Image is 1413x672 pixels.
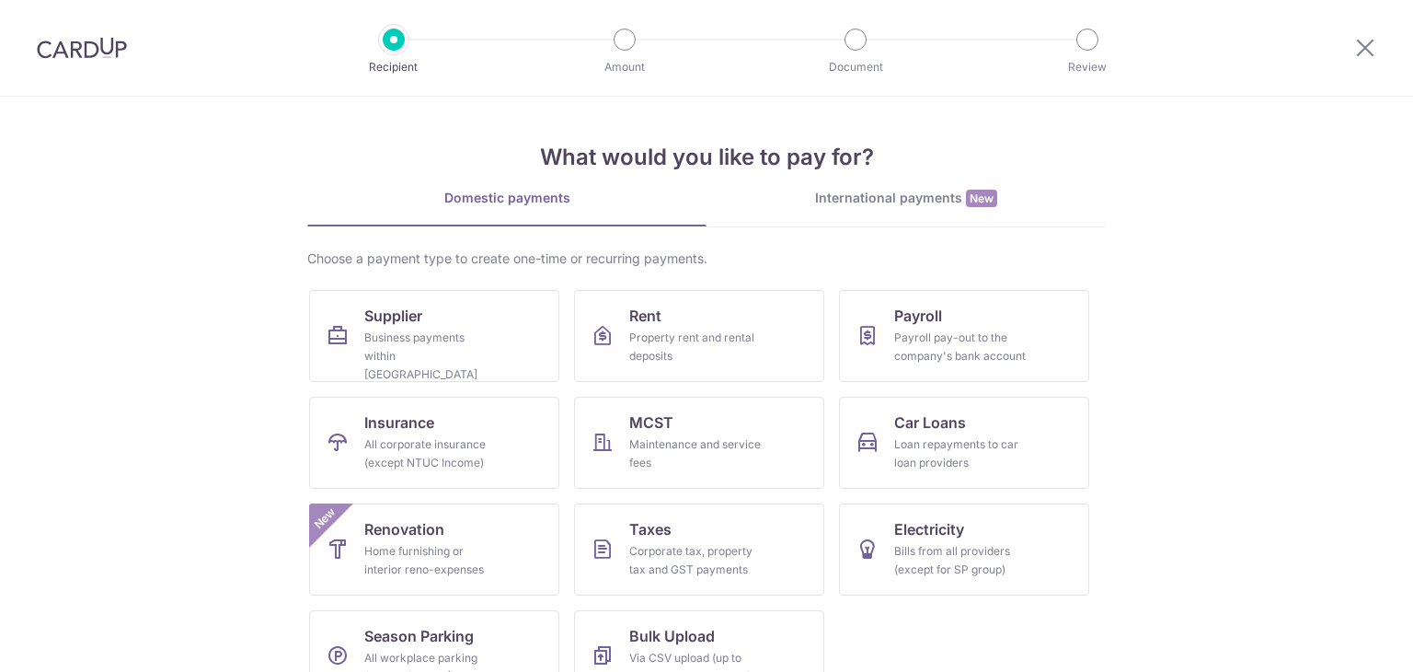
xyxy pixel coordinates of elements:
div: Domestic payments [307,189,706,207]
div: Loan repayments to car loan providers [894,435,1027,472]
div: Bills from all providers (except for SP group) [894,542,1027,579]
div: Choose a payment type to create one-time or recurring payments. [307,249,1106,268]
span: Payroll [894,305,942,327]
span: New [310,504,340,534]
a: PayrollPayroll pay-out to the company's bank account [839,290,1089,382]
p: Document [787,58,924,76]
div: Payroll pay-out to the company's bank account [894,329,1027,365]
p: Review [1019,58,1155,76]
div: Property rent and rental deposits [629,329,762,365]
div: All corporate insurance (except NTUC Income) [364,435,497,472]
div: Home furnishing or interior reno-expenses [364,542,497,579]
div: International payments [706,189,1106,208]
a: Car LoansLoan repayments to car loan providers [839,397,1089,489]
span: Electricity [894,518,964,540]
div: Maintenance and service fees [629,435,762,472]
span: New [966,190,997,207]
p: Recipient [326,58,462,76]
span: Renovation [364,518,444,540]
a: SupplierBusiness payments within [GEOGRAPHIC_DATA] [309,290,559,382]
span: Taxes [629,518,672,540]
span: Rent [629,305,661,327]
a: RentProperty rent and rental deposits [574,290,824,382]
a: InsuranceAll corporate insurance (except NTUC Income) [309,397,559,489]
h4: What would you like to pay for? [307,141,1106,174]
a: TaxesCorporate tax, property tax and GST payments [574,504,824,596]
iframe: Opens a widget where you can find more information [1295,617,1395,663]
p: Amount [557,58,693,76]
span: Season Parking [364,625,474,647]
span: Car Loans [894,411,966,434]
div: Business payments within [GEOGRAPHIC_DATA] [364,329,497,384]
a: MCSTMaintenance and service fees [574,397,824,489]
img: CardUp [37,37,127,59]
a: ElectricityBills from all providers (except for SP group) [839,504,1089,596]
span: MCST [629,411,673,434]
div: Corporate tax, property tax and GST payments [629,542,762,579]
span: Bulk Upload [629,625,715,647]
span: Insurance [364,411,434,434]
a: RenovationHome furnishing or interior reno-expensesNew [309,504,559,596]
span: Supplier [364,305,422,327]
